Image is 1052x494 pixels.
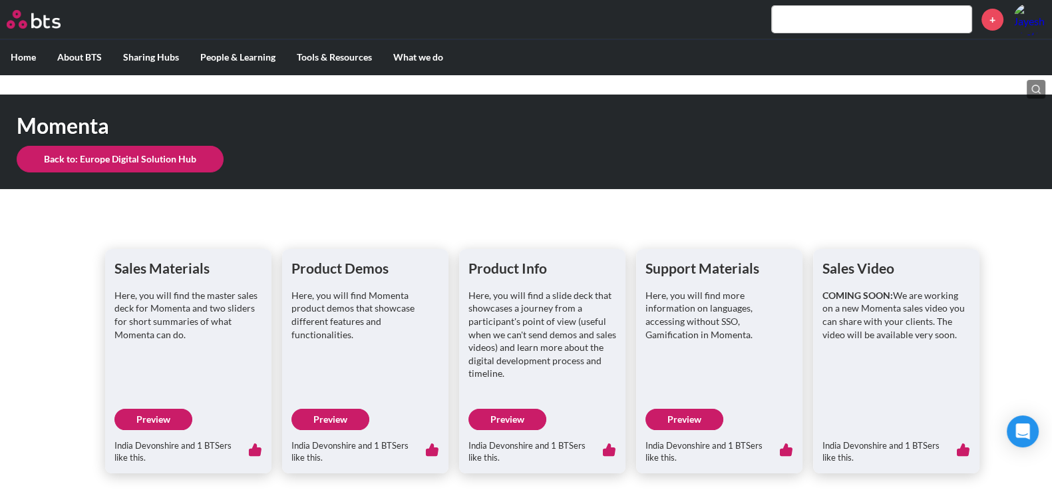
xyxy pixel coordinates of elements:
label: Sharing Hubs [112,40,190,75]
h1: Momenta [17,111,730,141]
label: Tools & Resources [286,40,383,75]
p: Here, you will find Momenta product demos that showcase different features and functionalities. [291,289,439,341]
h1: Product Demos [291,258,439,278]
a: Preview [468,409,546,430]
img: Jayesh Bhatt [1013,3,1045,35]
h1: Support Materials [645,258,793,278]
a: Go home [7,10,85,29]
a: Back to: Europe Digital Solution Hub [17,146,224,172]
h1: Product Info [468,258,616,278]
p: Here, you will find more information on languages, accessing without SSO, Gamification in Momenta. [645,289,793,341]
a: Preview [645,409,723,430]
label: About BTS [47,40,112,75]
strong: COMING SOON: [822,290,893,301]
div: India Devonshire and 1 BTSers like this. [291,430,439,463]
div: India Devonshire and 1 BTSers like this. [645,430,793,463]
label: People & Learning [190,40,286,75]
label: What we do [383,40,454,75]
div: India Devonshire and 1 BTSers like this. [468,430,616,463]
a: Profile [1013,3,1045,35]
p: Here, you will find the master sales deck for Momenta and two sliders for short summaries of what... [114,289,262,341]
p: We are working on a new Momenta sales video you can share with your clients. The video will be av... [822,289,970,341]
img: BTS Logo [7,10,61,29]
p: Here, you will find a slide deck that showcases a journey from a participant's point of view (use... [468,289,616,380]
h1: Sales Materials [114,258,262,278]
div: India Devonshire and 1 BTSers like this. [114,430,262,463]
h1: Sales Video [822,258,970,278]
a: + [981,9,1003,31]
div: India Devonshire and 1 BTSers like this. [822,430,970,463]
a: Preview [291,409,369,430]
div: Open Intercom Messenger [1007,415,1039,447]
a: Preview [114,409,192,430]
